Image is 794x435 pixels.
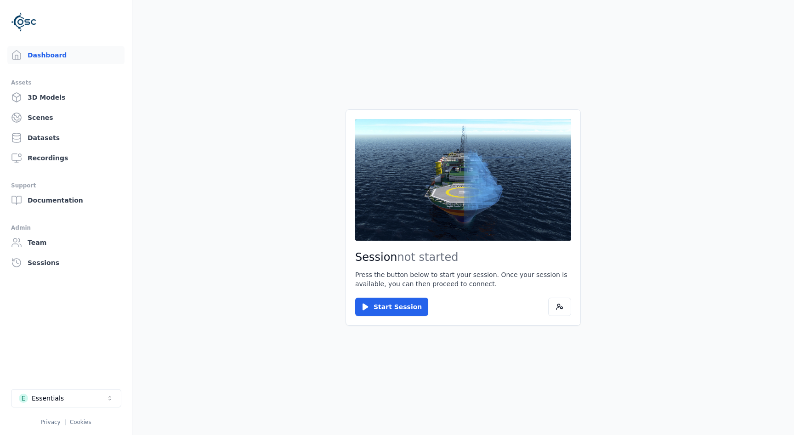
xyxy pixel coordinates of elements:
[7,191,125,209] a: Documentation
[7,129,125,147] a: Datasets
[355,298,428,316] button: Start Session
[32,394,64,403] div: Essentials
[355,250,571,265] h2: Session
[19,394,28,403] div: E
[11,180,121,191] div: Support
[11,9,37,35] img: Logo
[11,222,121,233] div: Admin
[40,419,60,425] a: Privacy
[397,251,459,264] span: not started
[11,389,121,407] button: Select a workspace
[11,77,121,88] div: Assets
[7,254,125,272] a: Sessions
[7,88,125,107] a: 3D Models
[7,233,125,252] a: Team
[70,419,91,425] a: Cookies
[355,270,571,288] p: Press the button below to start your session. Once your session is available, you can then procee...
[7,46,125,64] a: Dashboard
[7,108,125,127] a: Scenes
[64,419,66,425] span: |
[7,149,125,167] a: Recordings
